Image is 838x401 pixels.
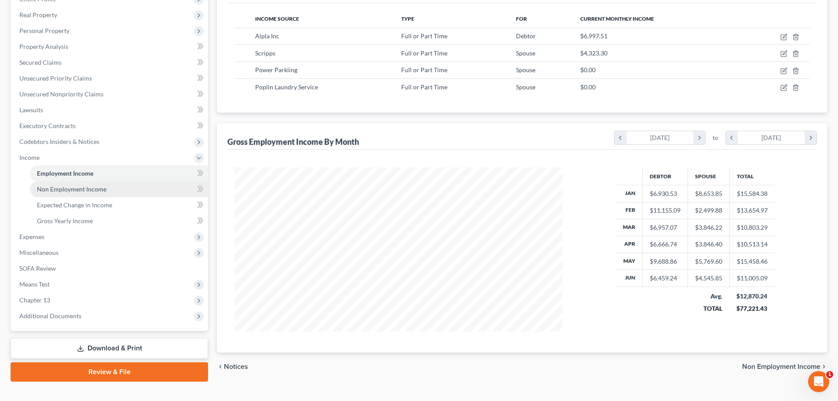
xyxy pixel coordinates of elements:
span: Spouse [516,83,535,91]
td: $13,654.97 [729,202,775,219]
span: 1 [826,371,833,378]
a: Gross Yearly Income [30,213,208,229]
span: SOFA Review [19,265,56,272]
a: Unsecured Priority Claims [12,70,208,86]
span: For [516,15,527,22]
a: SOFA Review [12,261,208,276]
td: $10,803.29 [729,219,775,236]
span: Expenses [19,233,44,240]
span: Notices [224,363,248,370]
span: Current Monthly Income [580,15,654,22]
div: $4,545.85 [695,274,722,283]
iframe: Intercom live chat [808,371,829,392]
div: $6,459.24 [650,274,681,283]
div: $11,155.09 [650,206,681,215]
th: Spouse [688,167,729,185]
i: chevron_right [693,131,705,144]
span: Executory Contracts [19,122,76,129]
span: Income [19,154,40,161]
a: Executory Contracts [12,118,208,134]
a: Lawsuits [12,102,208,118]
span: Chapter 13 [19,296,50,304]
span: Expected Change in Income [37,201,112,209]
button: Non Employment Income chevron_right [742,363,827,370]
div: $6,957.07 [650,223,681,232]
span: Property Analysis [19,43,68,50]
a: Unsecured Nonpriority Claims [12,86,208,102]
div: $3,846.40 [695,240,722,249]
div: $2,499.88 [695,206,722,215]
div: $5,769.60 [695,257,722,266]
div: [DATE] [738,131,805,144]
div: $6,930.53 [650,189,681,198]
a: Download & Print [11,338,208,359]
th: Total [729,167,775,185]
th: Feb [616,202,643,219]
span: Unsecured Nonpriority Claims [19,90,103,98]
span: Personal Property [19,27,70,34]
a: Non Employment Income [30,181,208,197]
span: $0.00 [580,83,596,91]
span: Full or Part Time [401,32,447,40]
i: chevron_right [805,131,816,144]
div: $12,870.24 [736,292,768,301]
span: Type [401,15,414,22]
span: Miscellaneous [19,249,59,256]
th: Jun [616,270,643,287]
div: $6,666.74 [650,240,681,249]
div: Avg. [695,292,722,301]
span: Full or Part Time [401,83,447,91]
span: Spouse [516,49,535,57]
div: $9,688.86 [650,257,681,266]
span: $0.00 [580,66,596,74]
div: $77,221.43 [736,304,768,313]
span: Codebtors Insiders & Notices [19,138,99,145]
span: $4,323.30 [580,49,607,57]
span: Non Employment Income [37,185,106,193]
span: Real Property [19,11,57,18]
span: Means Test [19,280,50,288]
a: Employment Income [30,166,208,181]
span: Alpla Inc [255,32,279,40]
span: Poplin Laundry Service [255,83,318,91]
a: Expected Change in Income [30,197,208,213]
a: Secured Claims [12,55,208,70]
th: Apr [616,236,643,253]
span: Non Employment Income [742,363,820,370]
div: Gross Employment Income By Month [227,136,359,147]
span: Lawsuits [19,106,43,114]
div: $8,653.85 [695,189,722,198]
i: chevron_left [615,131,626,144]
td: $10,513.14 [729,236,775,253]
span: Secured Claims [19,59,62,66]
span: Full or Part Time [401,66,447,74]
span: Employment Income [37,169,93,177]
span: Unsecured Priority Claims [19,74,92,82]
span: $6,997.51 [580,32,607,40]
span: Income Source [255,15,299,22]
th: Mar [616,219,643,236]
i: chevron_left [726,131,738,144]
th: Debtor [642,167,688,185]
div: $3,846.22 [695,223,722,232]
a: Review & File [11,362,208,382]
th: Jan [616,185,643,202]
span: Gross Yearly Income [37,217,93,224]
th: May [616,253,643,270]
span: Power Parkiing [255,66,297,74]
button: chevron_left Notices [217,363,248,370]
div: [DATE] [626,131,694,144]
div: TOTAL [695,304,722,313]
span: to [713,133,718,142]
a: Property Analysis [12,39,208,55]
td: $11,005.09 [729,270,775,287]
span: Spouse [516,66,535,74]
i: chevron_left [217,363,224,370]
span: Full or Part Time [401,49,447,57]
td: $15,458.46 [729,253,775,270]
td: $15,584.38 [729,185,775,202]
span: Additional Documents [19,312,81,320]
span: Debtor [516,32,536,40]
i: chevron_right [820,363,827,370]
span: Scripps [255,49,275,57]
